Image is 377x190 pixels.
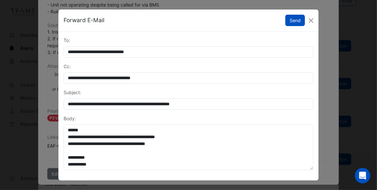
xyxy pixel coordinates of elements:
[64,37,70,44] label: To:
[64,63,71,70] label: Cc:
[64,16,104,24] h5: Forward E-Mail
[285,15,305,26] button: Send
[306,16,316,25] button: Close
[64,89,81,96] label: Subject:
[355,168,370,183] iframe: Intercom live chat
[64,115,76,122] label: Body:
